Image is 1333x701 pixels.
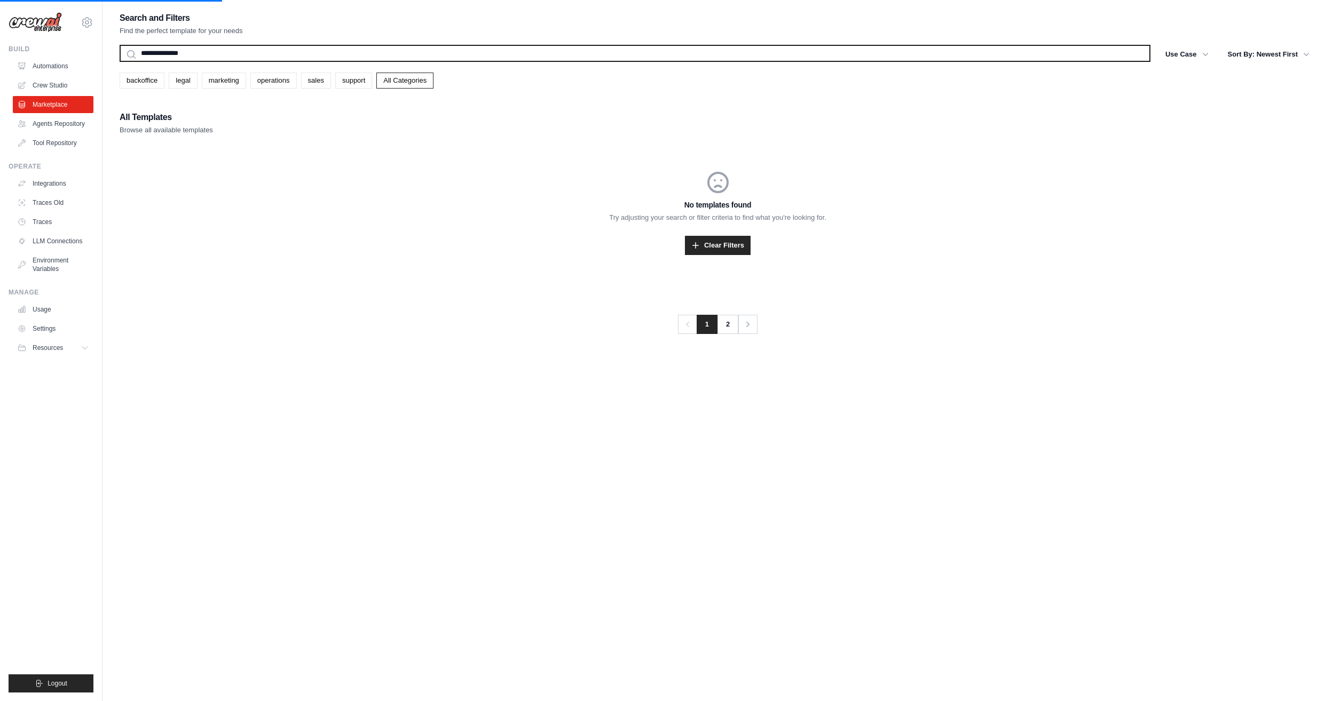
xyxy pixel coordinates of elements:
button: Sort By: Newest First [1221,45,1316,64]
a: Settings [13,320,93,337]
a: Marketplace [13,96,93,113]
a: Crew Studio [13,77,93,94]
a: LLM Connections [13,233,93,250]
p: Find the perfect template for your needs [120,26,243,36]
h3: No templates found [120,200,1316,210]
a: legal [169,73,197,89]
span: Resources [33,344,63,352]
a: sales [301,73,331,89]
a: Environment Variables [13,252,93,277]
h2: All Templates [120,110,213,125]
div: Manage [9,288,93,297]
a: Usage [13,301,93,318]
a: All Categories [376,73,433,89]
button: Resources [13,339,93,356]
a: Traces [13,213,93,230]
div: Operate [9,162,93,171]
h2: Search and Filters [120,11,243,26]
p: Try adjusting your search or filter criteria to find what you're looking for. [120,212,1316,223]
nav: Pagination [678,315,758,334]
a: 2 [717,315,738,334]
div: Build [9,45,93,53]
a: Tool Repository [13,134,93,152]
p: Browse all available templates [120,125,213,136]
a: Integrations [13,175,93,192]
a: Traces Old [13,194,93,211]
a: support [335,73,372,89]
a: marketing [202,73,246,89]
button: Logout [9,674,93,692]
a: Clear Filters [685,236,751,255]
a: backoffice [120,73,164,89]
a: Agents Repository [13,115,93,132]
span: 1 [697,315,717,334]
a: Automations [13,58,93,75]
a: operations [250,73,297,89]
button: Use Case [1159,45,1215,64]
img: Logo [9,12,62,33]
span: Logout [48,679,67,688]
